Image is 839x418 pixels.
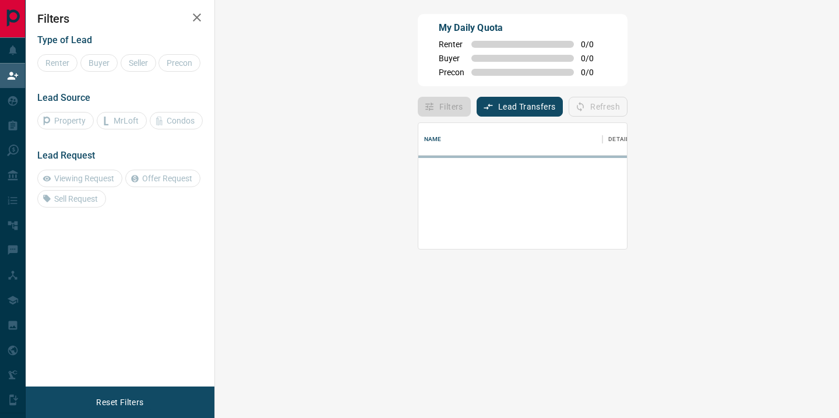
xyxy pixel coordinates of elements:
[581,68,607,77] span: 0 / 0
[477,97,563,117] button: Lead Transfers
[439,68,464,77] span: Precon
[439,54,464,63] span: Buyer
[37,12,203,26] h2: Filters
[581,40,607,49] span: 0 / 0
[418,123,602,156] div: Name
[581,54,607,63] span: 0 / 0
[37,150,95,161] span: Lead Request
[424,123,442,156] div: Name
[439,21,607,35] p: My Daily Quota
[608,123,632,156] div: Details
[37,92,90,103] span: Lead Source
[37,34,92,45] span: Type of Lead
[89,392,151,412] button: Reset Filters
[439,40,464,49] span: Renter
